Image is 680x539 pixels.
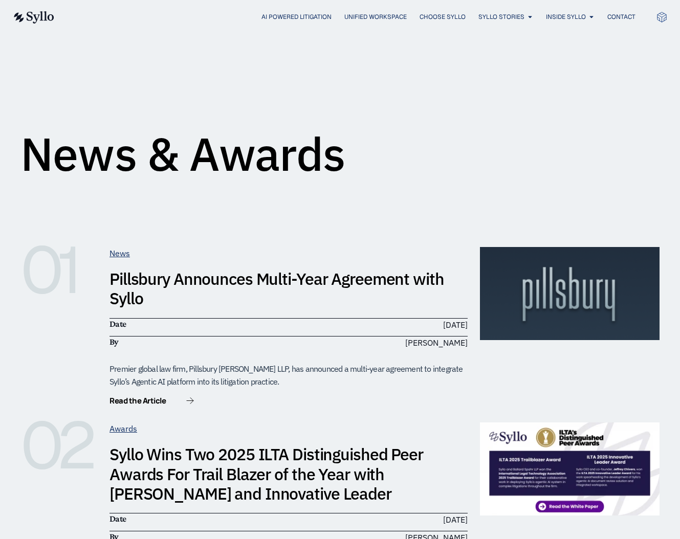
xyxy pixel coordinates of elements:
[75,12,635,22] nav: Menu
[261,12,332,21] a: AI Powered Litigation
[109,513,283,525] h6: Date
[405,336,468,349] span: [PERSON_NAME]
[20,131,345,177] h1: News & Awards
[109,319,283,330] h6: Date
[480,422,660,515] img: White-Paper-Preview-V2-1
[12,11,54,24] img: syllo
[109,336,283,348] h6: By
[478,12,524,21] a: Syllo Stories
[109,248,130,258] a: News
[109,443,423,504] a: Syllo Wins Two 2025 ILTA Distinguished Peer Awards For Trail Blazer of the Year with [PERSON_NAME...
[480,247,660,340] img: pillsbury
[109,363,468,388] div: Premier global law firm, Pillsbury [PERSON_NAME] LLP, has announced a multi-year agreement to int...
[109,397,194,407] a: Read the Article
[109,397,166,405] span: Read the Article
[20,247,97,293] h6: 01
[109,423,137,434] a: Awards
[109,268,444,309] a: Pillsbury Announces Multi-Year Agreement with Syllo
[443,514,468,525] time: [DATE]
[75,12,635,22] div: Menu Toggle
[546,12,586,21] a: Inside Syllo
[20,422,97,468] h6: 02
[443,320,468,330] time: [DATE]
[344,12,407,21] a: Unified Workspace
[420,12,466,21] a: Choose Syllo
[607,12,635,21] a: Contact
